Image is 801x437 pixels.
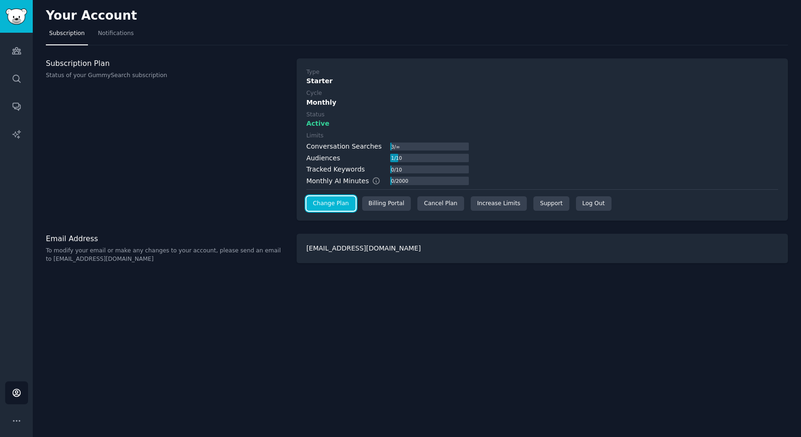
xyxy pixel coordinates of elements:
div: 0 / 2000 [390,177,409,185]
div: Monthly AI Minutes [306,176,390,186]
div: Limits [306,132,324,140]
span: Subscription [49,29,85,38]
span: Active [306,119,329,129]
a: Support [533,196,569,211]
a: Change Plan [306,196,356,211]
div: Cycle [306,89,322,98]
div: Type [306,68,320,77]
p: Status of your GummySearch subscription [46,72,287,80]
a: Notifications [95,26,137,45]
div: Audiences [306,153,340,163]
div: 0 / 10 [390,165,403,174]
div: [EMAIL_ADDRESS][DOMAIN_NAME] [297,234,788,263]
h2: Your Account [46,8,137,23]
p: To modify your email or make any changes to your account, please send an email to [EMAIL_ADDRESS]... [46,247,287,263]
div: Starter [306,76,778,86]
div: Billing Portal [362,196,411,211]
span: Notifications [98,29,134,38]
div: Cancel Plan [417,196,464,211]
div: 3 / ∞ [390,143,400,151]
h3: Email Address [46,234,287,244]
div: Monthly [306,98,778,107]
h3: Subscription Plan [46,58,287,68]
a: Subscription [46,26,88,45]
div: Conversation Searches [306,142,382,151]
a: Increase Limits [471,196,527,211]
div: Tracked Keywords [306,165,365,174]
img: GummySearch logo [6,8,27,25]
div: Log Out [576,196,612,211]
div: Status [306,111,325,119]
div: 1 / 10 [390,154,403,162]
